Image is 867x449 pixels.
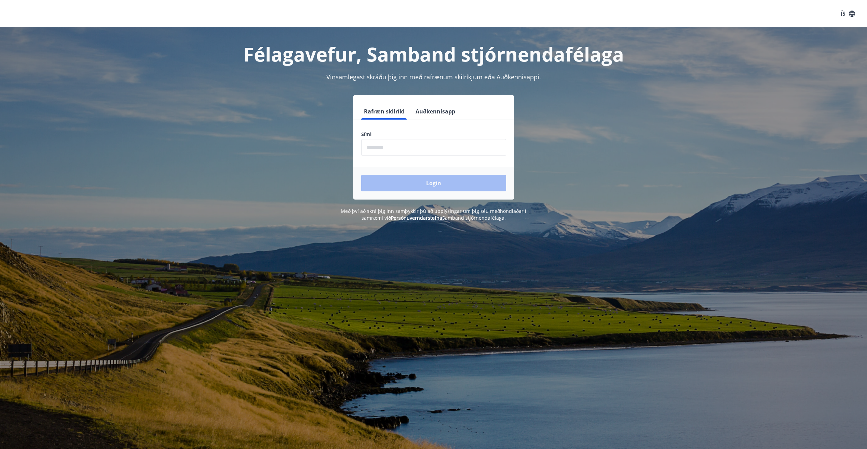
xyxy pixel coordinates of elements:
label: Sími [361,131,506,138]
a: Persónuverndarstefna [391,215,442,221]
button: ÍS [837,8,859,20]
button: Rafræn skilríki [361,103,407,120]
span: Vinsamlegast skráðu þig inn með rafrænum skilríkjum eða Auðkennisappi. [326,73,541,81]
button: Auðkennisapp [413,103,458,120]
h1: Félagavefur, Samband stjórnendafélaga [196,41,672,67]
span: Með því að skrá þig inn samþykkir þú að upplýsingar um þig séu meðhöndlaðar í samræmi við Samband... [341,208,526,221]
